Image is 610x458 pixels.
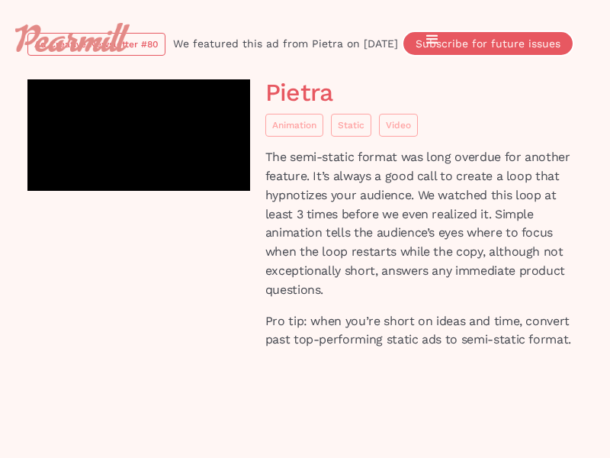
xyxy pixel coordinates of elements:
[272,118,316,133] div: Animation
[331,114,371,137] a: Static
[265,114,323,137] a: Animation
[265,148,583,299] p: The semi-static format was long overdue for another feature. It’s always a good call to create a ...
[265,79,583,106] h1: Pietra
[409,17,455,63] div: menu
[338,118,364,133] div: Static
[265,312,583,350] p: Pro tip: when you’re short on ideas and time, convert past top-performing static ads to semi-stat...
[379,114,418,137] a: Video
[386,118,411,133] div: Video
[265,362,583,381] p: ‍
